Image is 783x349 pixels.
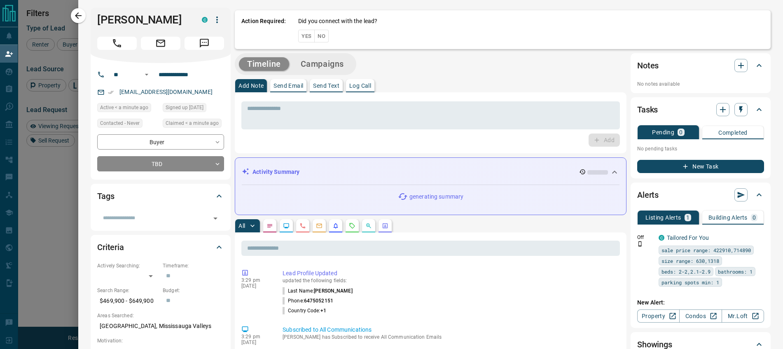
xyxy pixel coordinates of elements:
div: Alerts [637,185,764,205]
svg: Calls [299,223,306,229]
svg: Listing Alerts [332,223,339,229]
svg: Email Verified [108,89,114,95]
p: Areas Searched: [97,312,224,319]
span: 6475052151 [304,298,333,304]
svg: Opportunities [365,223,372,229]
p: 3:29 pm [241,277,270,283]
p: No notes available [637,80,764,88]
p: Motivation: [97,337,224,344]
div: Tasks [637,100,764,119]
h2: Notes [637,59,659,72]
p: Did you connect with the lead? [298,17,377,26]
span: Contacted - Never [100,119,140,127]
span: Signed up [DATE] [166,103,203,112]
p: Lead Profile Updated [283,269,617,278]
button: New Task [637,160,764,173]
svg: Requests [349,223,355,229]
button: Timeline [239,57,289,71]
p: [GEOGRAPHIC_DATA], Mississauga Valleys [97,319,224,333]
div: Mon Jul 07 2025 [163,103,224,115]
a: Mr.Loft [722,309,764,323]
p: updated the following fields: [283,278,617,283]
p: 3:29 pm [241,334,270,340]
svg: Lead Browsing Activity [283,223,290,229]
button: Open [142,70,152,80]
p: Send Email [273,83,303,89]
div: TBD [97,156,224,171]
span: Active < a minute ago [100,103,148,112]
p: [DATE] [241,340,270,345]
h2: Tasks [637,103,658,116]
svg: Push Notification Only [637,241,643,247]
p: New Alert: [637,298,764,307]
button: Campaigns [292,57,352,71]
a: Condos [679,309,722,323]
p: Activity Summary [252,168,299,176]
div: Tue Oct 14 2025 [163,119,224,130]
span: Email [141,37,180,50]
span: sale price range: 422910,714890 [661,246,751,254]
p: Send Text [313,83,339,89]
p: Off [637,234,654,241]
div: Tags [97,186,224,206]
p: Add Note [238,83,264,89]
span: [PERSON_NAME] [314,288,352,294]
p: Phone : [283,297,333,304]
div: Tue Oct 14 2025 [97,103,159,115]
p: generating summary [409,192,463,201]
button: Yes [298,30,315,42]
div: Notes [637,56,764,75]
span: beds: 2-2,2.1-2.9 [661,267,711,276]
h2: Alerts [637,188,659,201]
p: Actively Searching: [97,262,159,269]
span: size range: 630,1318 [661,257,719,265]
div: condos.ca [202,17,208,23]
p: 1 [686,215,690,220]
p: [PERSON_NAME] has Subscribed to receive All Communication Emails [283,334,617,340]
span: Claimed < a minute ago [166,119,219,127]
a: Tailored For You [667,234,709,241]
a: [EMAIL_ADDRESS][DOMAIN_NAME] [119,89,213,95]
p: Log Call [349,83,371,89]
button: Open [210,213,221,224]
div: condos.ca [659,235,664,241]
p: Pending [652,129,674,135]
p: No pending tasks [637,143,764,155]
svg: Emails [316,223,323,229]
h1: [PERSON_NAME] [97,13,189,26]
p: Building Alerts [708,215,748,220]
p: All [238,223,245,229]
div: Activity Summary [242,164,619,180]
h2: Criteria [97,241,124,254]
p: Search Range: [97,287,159,294]
svg: Notes [266,223,273,229]
p: Timeframe: [163,262,224,269]
span: Call [97,37,137,50]
div: Criteria [97,237,224,257]
button: No [314,30,329,42]
p: Action Required: [241,17,286,42]
span: +1 [320,308,326,314]
span: Message [185,37,224,50]
a: Property [637,309,680,323]
p: Subscribed to All Communications [283,326,617,334]
p: Budget: [163,287,224,294]
p: Last Name : [283,287,353,295]
div: Buyer [97,134,224,150]
p: $469,900 - $649,900 [97,294,159,308]
p: [DATE] [241,283,270,289]
p: 0 [679,129,682,135]
span: parking spots min: 1 [661,278,719,286]
svg: Agent Actions [382,223,388,229]
p: Completed [718,130,748,136]
h2: Tags [97,190,114,203]
p: Country Code : [283,307,326,314]
p: 0 [753,215,756,220]
p: Listing Alerts [645,215,681,220]
span: bathrooms: 1 [718,267,753,276]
